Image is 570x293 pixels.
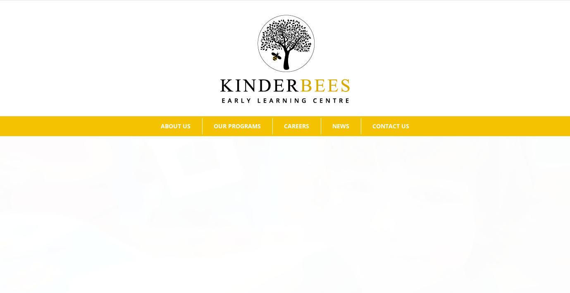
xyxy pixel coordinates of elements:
span: CONTACT US [372,123,409,129]
nav: Main Menu [12,116,558,136]
a: OUR PROGRAMS [203,118,272,134]
img: Kinder Bees Logo [220,15,350,103]
a: NEWS [321,118,361,134]
a: CAREERS [273,118,321,134]
span: CAREERS [284,123,309,129]
a: CONTACT US [361,118,421,134]
a: ABOUT US [150,118,202,134]
span: NEWS [332,123,349,129]
span: OUR PROGRAMS [214,123,261,129]
span: ABOUT US [161,123,191,129]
